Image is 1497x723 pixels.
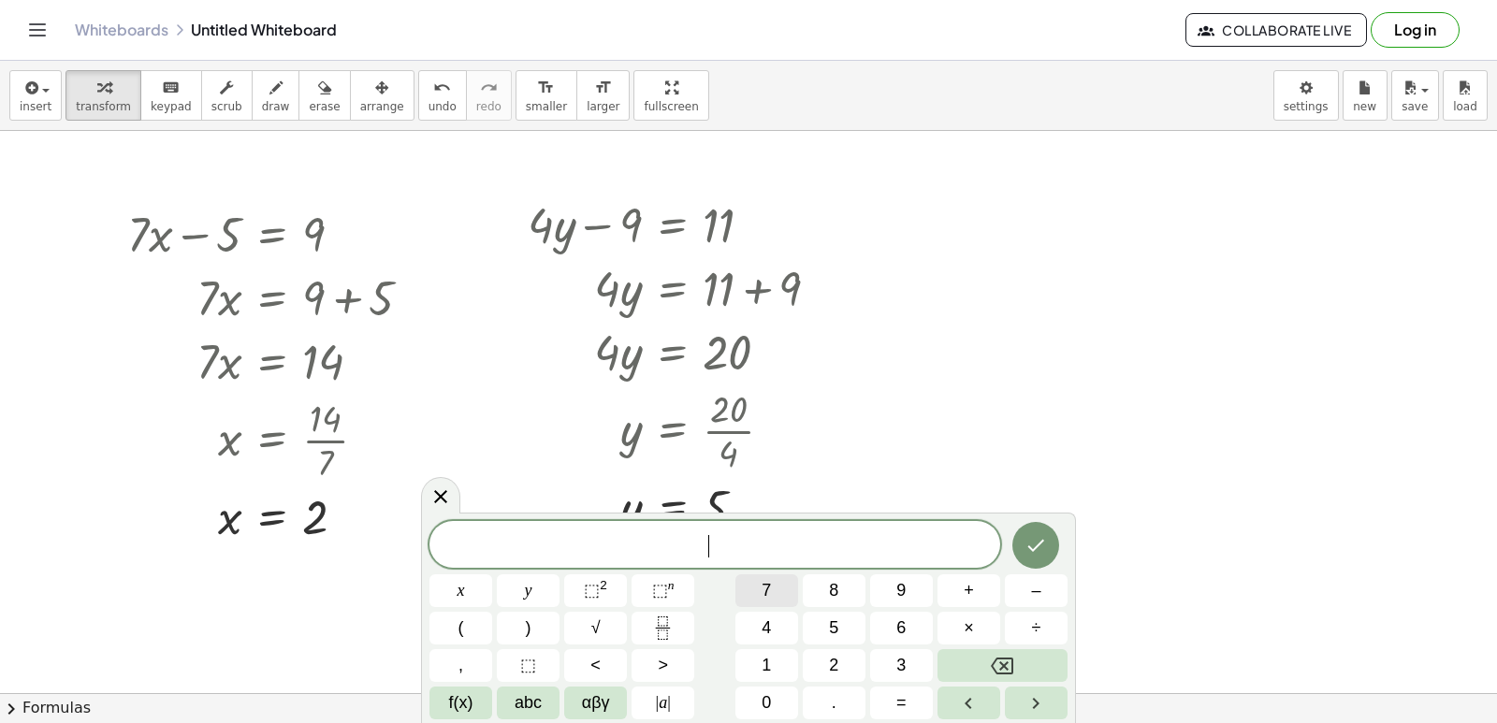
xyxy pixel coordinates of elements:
span: 3 [896,653,906,678]
span: – [1031,578,1040,603]
button: settings [1273,70,1339,121]
button: format_sizelarger [576,70,630,121]
button: 1 [735,649,798,682]
button: transform [65,70,141,121]
i: undo [433,77,451,99]
button: Placeholder [497,649,560,682]
button: Backspace [937,649,1068,682]
span: αβγ [582,690,610,716]
button: Fraction [632,612,694,644]
button: 9 [870,574,933,607]
button: Greek alphabet [564,687,627,719]
span: 8 [829,578,838,603]
i: format_size [594,77,612,99]
button: Times [937,612,1000,644]
span: | [667,693,671,712]
span: 9 [896,578,906,603]
span: keypad [151,100,192,113]
button: new [1343,70,1388,121]
button: Alphabet [497,687,560,719]
span: save [1402,100,1428,113]
button: 2 [803,649,865,682]
sup: n [668,578,675,592]
button: Left arrow [937,687,1000,719]
span: larger [587,100,619,113]
button: 0 [735,687,798,719]
sup: 2 [600,578,607,592]
button: 5 [803,612,865,644]
span: ⬚ [584,581,600,600]
button: arrange [350,70,414,121]
span: new [1353,100,1376,113]
span: , [458,653,463,678]
span: settings [1284,100,1329,113]
span: √ [591,615,601,641]
button: insert [9,70,62,121]
span: 1 [762,653,771,678]
span: 4 [762,615,771,641]
button: fullscreen [633,70,708,121]
span: ​ [708,535,719,557]
button: 7 [735,574,798,607]
button: undoundo [418,70,467,121]
span: ÷ [1032,615,1041,641]
span: smaller [526,100,567,113]
i: format_size [537,77,555,99]
span: ⬚ [652,581,668,600]
button: draw [252,70,300,121]
button: Functions [429,687,492,719]
button: Minus [1005,574,1068,607]
button: . [803,687,865,719]
span: 0 [762,690,771,716]
span: = [896,690,907,716]
span: x [458,578,465,603]
span: load [1453,100,1477,113]
button: redoredo [466,70,512,121]
a: Whiteboards [75,21,168,39]
i: redo [480,77,498,99]
span: draw [262,100,290,113]
span: × [964,615,974,641]
span: . [832,690,836,716]
span: > [658,653,668,678]
button: 8 [803,574,865,607]
button: 4 [735,612,798,644]
button: Plus [937,574,1000,607]
span: Collaborate Live [1201,22,1351,38]
span: ( [458,615,464,641]
span: + [964,578,974,603]
span: 6 [896,615,906,641]
span: redo [476,100,501,113]
button: Divide [1005,612,1068,644]
button: Greater than [632,649,694,682]
span: undo [429,100,457,113]
button: y [497,574,560,607]
button: 6 [870,612,933,644]
span: arrange [360,100,404,113]
button: ( [429,612,492,644]
span: 7 [762,578,771,603]
span: scrub [211,100,242,113]
i: keyboard [162,77,180,99]
span: 2 [829,653,838,678]
span: f(x) [449,690,473,716]
button: Square root [564,612,627,644]
button: Equals [870,687,933,719]
span: fullscreen [644,100,698,113]
button: Right arrow [1005,687,1068,719]
button: scrub [201,70,253,121]
button: 3 [870,649,933,682]
button: erase [298,70,350,121]
span: ) [526,615,531,641]
button: keyboardkeypad [140,70,202,121]
button: x [429,574,492,607]
button: Less than [564,649,627,682]
button: Done [1012,522,1059,569]
span: insert [20,100,51,113]
span: erase [309,100,340,113]
span: a [656,690,671,716]
button: ) [497,612,560,644]
button: Squared [564,574,627,607]
button: , [429,649,492,682]
button: Absolute value [632,687,694,719]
